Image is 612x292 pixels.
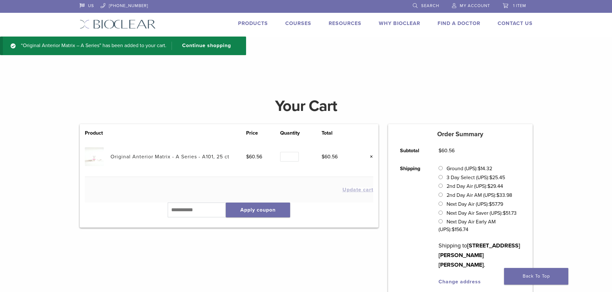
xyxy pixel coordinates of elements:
a: Find A Doctor [438,20,480,27]
bdi: 57.79 [489,201,503,207]
img: Original Anterior Matrix - A Series - A101, 25 ct [85,147,104,166]
span: $ [496,192,499,198]
span: $ [503,210,506,216]
span: $ [452,226,455,233]
bdi: 25.45 [489,174,505,181]
label: 2nd Day Air AM (UPS): [447,192,512,198]
th: Product [85,129,111,137]
th: Quantity [280,129,322,137]
a: Remove this item [365,153,373,161]
span: $ [439,147,441,154]
label: Ground (UPS): [447,165,492,172]
span: Search [421,3,439,8]
label: 3 Day Select (UPS): [447,174,505,181]
bdi: 33.98 [496,192,512,198]
bdi: 51.73 [503,210,517,216]
p: Shipping to . [439,241,520,270]
th: Total [322,129,356,137]
a: Courses [285,20,311,27]
h1: Your Cart [75,98,537,114]
th: Subtotal [393,142,431,160]
span: My Account [460,3,490,8]
bdi: 60.56 [246,154,262,160]
button: Update cart [342,187,373,192]
span: $ [487,183,490,189]
span: 1 item [513,3,526,8]
label: Next Day Air Saver (UPS): [447,210,517,216]
bdi: 60.56 [322,154,338,160]
span: $ [322,154,324,160]
a: Back To Top [504,268,568,285]
bdi: 29.44 [487,183,503,189]
bdi: 14.32 [478,165,492,172]
strong: [STREET_ADDRESS][PERSON_NAME][PERSON_NAME] [439,242,520,268]
label: Next Day Air Early AM (UPS): [439,219,495,233]
bdi: 156.74 [452,226,468,233]
label: Next Day Air (UPS): [447,201,503,207]
label: 2nd Day Air (UPS): [447,183,503,189]
th: Shipping [393,160,431,291]
h5: Order Summary [388,130,533,138]
a: Original Anterior Matrix - A Series - A101, 25 ct [111,154,229,160]
button: Apply coupon [226,203,290,217]
span: $ [489,174,492,181]
a: Products [238,20,268,27]
img: Bioclear [80,20,156,29]
a: Change address [439,279,481,285]
span: $ [478,165,481,172]
a: Contact Us [498,20,533,27]
a: Continue shopping [172,42,236,50]
bdi: 60.56 [439,147,455,154]
span: $ [489,201,492,207]
a: Resources [329,20,361,27]
th: Price [246,129,280,137]
a: Why Bioclear [379,20,420,27]
span: $ [246,154,249,160]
